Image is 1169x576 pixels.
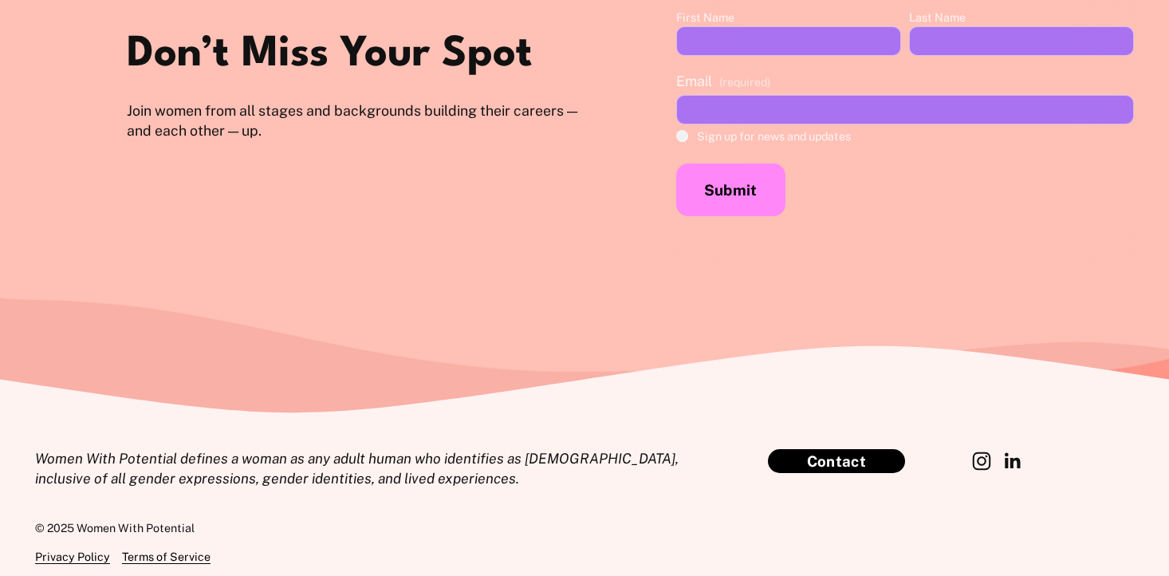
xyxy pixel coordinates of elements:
span: Sign up for news and updates [697,128,851,144]
a: LinkedIn [1002,452,1021,471]
p: Join women from all stages and backgrounds building their careers — and each other — up. [127,101,584,141]
button: Submit [676,164,785,216]
a: Terms of Service [122,549,211,565]
a: Instagram [972,452,991,471]
em: Women With Potential defines a woman as any adult human who identifies as [DEMOGRAPHIC_DATA], inc... [35,450,682,487]
div: First Name [676,10,901,27]
span: Email [676,72,712,92]
input: Sign up for news and updates [676,130,688,142]
span: (required) [719,74,770,90]
p: © 2025 Women With Potential [35,520,493,536]
a: Contact [768,449,905,473]
a: Privacy Policy [35,549,110,565]
h2: Don’t Miss Your Spot [127,30,584,80]
div: Last Name [909,10,1134,27]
